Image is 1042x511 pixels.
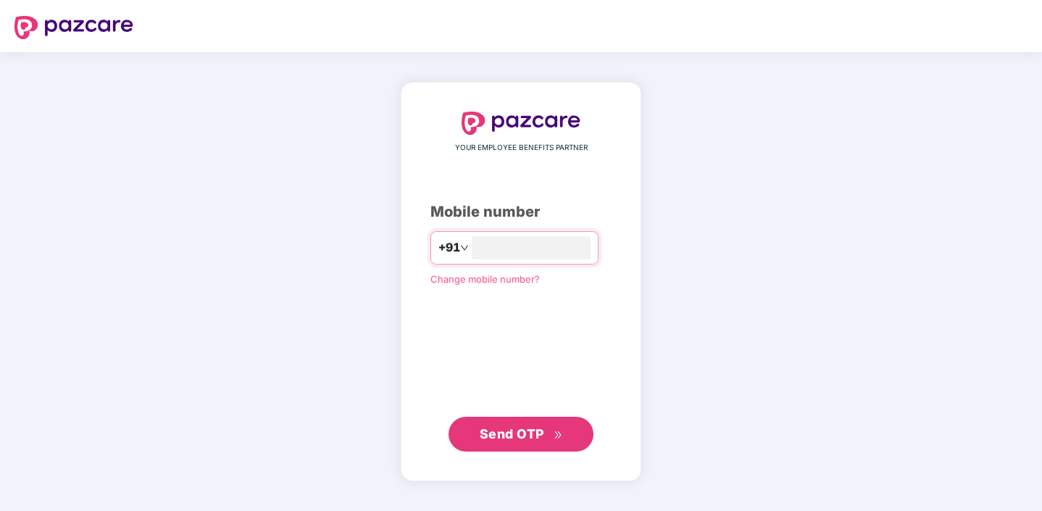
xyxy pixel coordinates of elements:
[455,142,588,154] span: YOUR EMPLOYEE BENEFITS PARTNER
[554,431,563,440] span: double-right
[460,244,469,252] span: down
[14,16,133,39] img: logo
[430,273,540,285] a: Change mobile number?
[438,238,460,257] span: +91
[449,417,593,452] button: Send OTPdouble-right
[480,426,544,441] span: Send OTP
[462,112,580,135] img: logo
[430,201,612,223] div: Mobile number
